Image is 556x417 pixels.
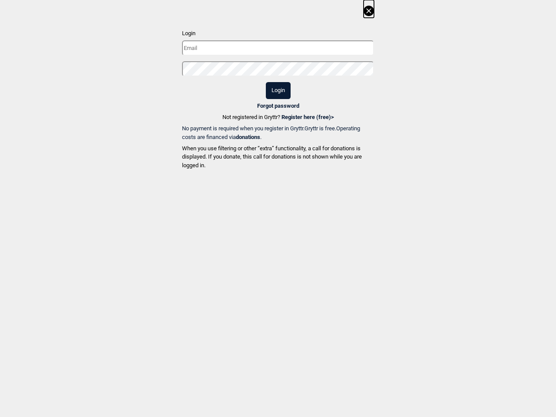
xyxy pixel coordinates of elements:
[182,144,374,170] p: When you use filtering or other “extra” functionality, a call for donations is displayed. If you ...
[182,29,374,38] p: Login
[222,113,334,122] p: Not registered in Gryttr?
[182,124,374,141] p: No payment is required when you register in Gryttr. Gryttr is free. Operating costs are financed ...
[182,40,374,56] input: Email
[281,114,334,120] a: Register here (free)>
[236,134,260,140] b: donations
[257,103,299,109] a: Forgot password
[266,82,291,99] button: Login
[182,124,374,141] a: No payment is required when you register in Gryttr.Gryttr is free.Operating costs are financed vi...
